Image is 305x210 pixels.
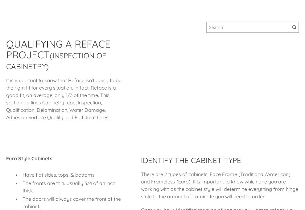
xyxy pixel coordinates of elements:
[21,179,126,194] li: The fronts are thin. Usually 3/4 of an inch thick.
[6,155,54,162] strong: Euro Style Cabinets:
[141,170,299,206] div: There are 2 types of cabinets: Face Frame (Traditional/American) and Frameless (Euro). It is impo...
[141,156,241,165] font: IDENTIFY THE CABINET TYPE​
[21,195,126,210] li: The doors will always cover the front of the cabinet.
[6,77,126,127] div: ​It is important to know that Reface isn’t going to be the right fit for every situation. In fact...
[292,25,296,29] span: Search
[6,38,110,61] font: QUALIFYING A REFACE PROJECT
[21,171,126,178] li: Have flat sides, tops, & bottoms.
[206,22,299,33] input: Search
[6,51,106,71] font: (INSPECTION OF CABINETRY)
